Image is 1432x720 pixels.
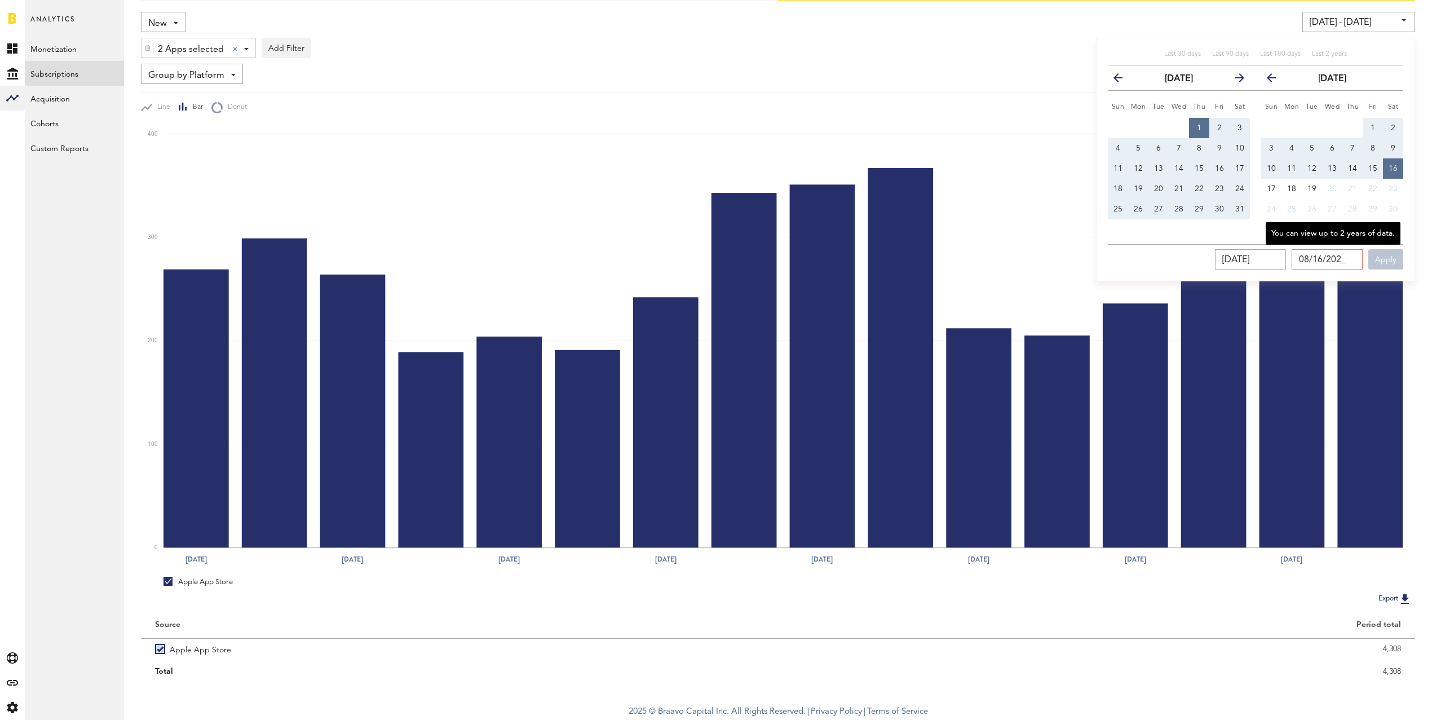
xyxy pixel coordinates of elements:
[1215,185,1224,193] span: 23
[1383,158,1403,179] button: 16
[1371,144,1375,152] span: 8
[1289,144,1294,152] span: 4
[1368,205,1377,213] span: 29
[1363,179,1383,199] button: 22
[142,38,154,58] div: Delete
[1230,118,1250,138] button: 3
[1310,144,1314,152] span: 5
[1154,205,1163,213] span: 27
[1371,124,1375,132] span: 1
[1322,179,1342,199] button: 20
[1342,158,1363,179] button: 14
[1209,158,1230,179] button: 16
[1328,185,1337,193] span: 20
[1348,185,1357,193] span: 21
[1322,199,1342,219] button: 27
[1322,138,1342,158] button: 6
[148,338,158,344] text: 200
[1134,185,1143,193] span: 19
[1189,158,1209,179] button: 15
[1154,185,1163,193] span: 20
[1148,179,1169,199] button: 20
[1342,138,1363,158] button: 7
[1368,104,1377,111] small: Friday
[1269,144,1274,152] span: 3
[1217,144,1222,152] span: 9
[1197,124,1201,132] span: 1
[1284,104,1300,111] small: Monday
[1287,205,1296,213] span: 25
[1363,118,1383,138] button: 1
[1325,104,1340,111] small: Wednesday
[1189,118,1209,138] button: 1
[1383,179,1403,199] button: 23
[1165,74,1193,83] strong: [DATE]
[1235,165,1244,173] span: 17
[1389,165,1398,173] span: 16
[1217,124,1222,132] span: 2
[25,36,124,61] a: Monetization
[1302,199,1322,219] button: 26
[25,135,124,160] a: Custom Reports
[1261,199,1281,219] button: 24
[163,577,233,587] div: Apple App Store
[1363,138,1383,158] button: 8
[1189,138,1209,158] button: 8
[1322,158,1342,179] button: 13
[148,66,224,85] span: Group by Platform
[1189,199,1209,219] button: 29
[170,639,231,659] span: Apple App Store
[1281,554,1303,564] text: [DATE]
[1108,199,1128,219] button: 25
[1281,199,1302,219] button: 25
[1342,199,1363,219] button: 28
[262,38,311,58] button: Add Filter
[1235,104,1245,111] small: Saturday
[1235,205,1244,213] span: 31
[25,61,124,86] a: Subscriptions
[1348,165,1357,173] span: 14
[1350,144,1355,152] span: 7
[1174,185,1183,193] span: 21
[792,620,1401,630] div: Period total
[1307,165,1316,173] span: 12
[1169,199,1189,219] button: 28
[1193,104,1206,111] small: Thursday
[1389,185,1398,193] span: 23
[1209,199,1230,219] button: 30
[1328,205,1337,213] span: 27
[1281,158,1302,179] button: 11
[1398,592,1412,606] img: Export
[1312,51,1347,58] span: Last 2 years
[1128,158,1148,179] button: 12
[1383,118,1403,138] button: 2
[1391,144,1395,152] span: 9
[1368,185,1377,193] span: 22
[152,103,170,112] span: Line
[1215,104,1224,111] small: Friday
[1260,51,1301,58] span: Last 180 days
[1197,144,1201,152] span: 8
[1383,199,1403,219] button: 30
[1148,158,1169,179] button: 13
[1108,179,1128,199] button: 18
[1287,165,1296,173] span: 11
[1363,158,1383,179] button: 15
[1307,205,1316,213] span: 26
[1148,199,1169,219] button: 27
[25,111,124,135] a: Cohorts
[1131,104,1146,111] small: Monday
[24,8,64,18] span: Support
[1148,138,1169,158] button: 6
[1164,51,1201,58] span: Last 30 days
[1383,138,1403,158] button: 9
[1215,249,1286,270] input: __/__/____
[1302,179,1322,199] button: 19
[1209,179,1230,199] button: 23
[1169,158,1189,179] button: 14
[1306,104,1318,111] small: Tuesday
[1267,165,1276,173] span: 10
[1212,51,1249,58] span: Last 90 days
[1156,144,1161,152] span: 6
[1128,179,1148,199] button: 19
